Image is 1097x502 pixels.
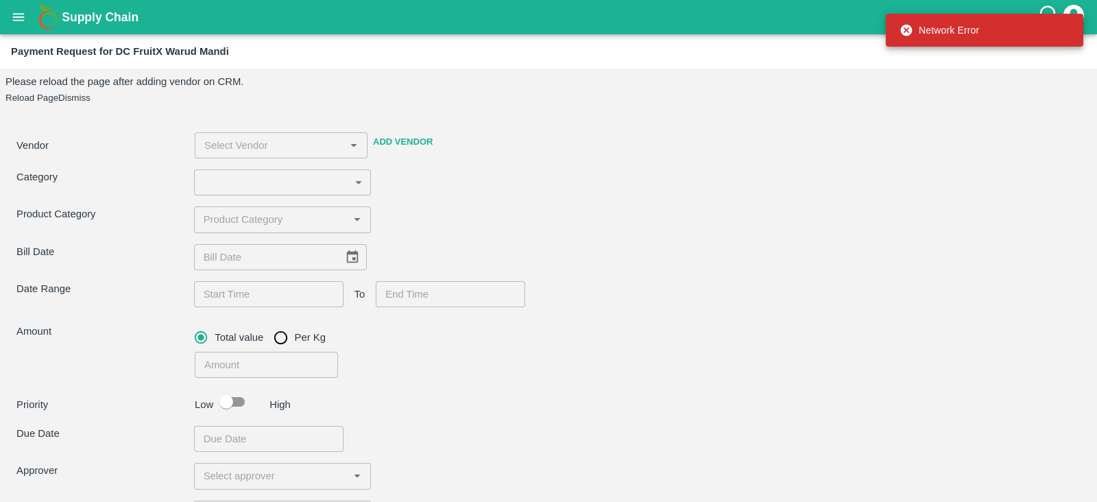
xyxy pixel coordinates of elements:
p: Amount [16,324,189,339]
p: Priority [16,397,189,412]
img: logo [34,3,62,31]
span: To [354,287,365,302]
p: High [269,397,291,412]
p: Bill Date [16,244,194,259]
p: Approver [16,463,194,478]
button: Add Vendor [367,130,438,154]
b: Supply Chain [62,10,138,24]
button: Choose date [339,244,365,270]
span: Total value [215,330,263,345]
input: Select approver [198,467,345,485]
p: Due Date [16,426,194,441]
p: Low [195,397,213,412]
input: Choose date [376,281,516,307]
a: Supply Chain [62,8,1037,27]
p: Category [16,169,194,184]
div: Network Error [900,18,979,43]
b: Payment Request for DC FruitX Warud Mandi [11,46,229,57]
button: Dismiss [58,93,91,103]
input: Amount [195,352,338,378]
button: Open [348,467,366,485]
button: open drawer [3,1,34,33]
p: Vendor [16,138,189,153]
input: Select Vendor [199,136,323,154]
span: Per Kg [295,330,326,345]
input: Bill Date [194,244,334,270]
input: Product Category [198,211,345,228]
button: Open [345,136,363,154]
p: Date Range [16,281,194,296]
div: account of current user [1061,3,1086,32]
button: Reload Page [5,93,58,103]
div: Please reload the page after adding vendor on CRM. [5,74,1092,89]
div: customer-support [1037,5,1061,29]
div: payment_amount_type [195,324,337,351]
p: Product Category [16,206,194,222]
input: Choose date [194,281,334,307]
button: Open [348,211,366,228]
input: Choose date [194,426,334,452]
